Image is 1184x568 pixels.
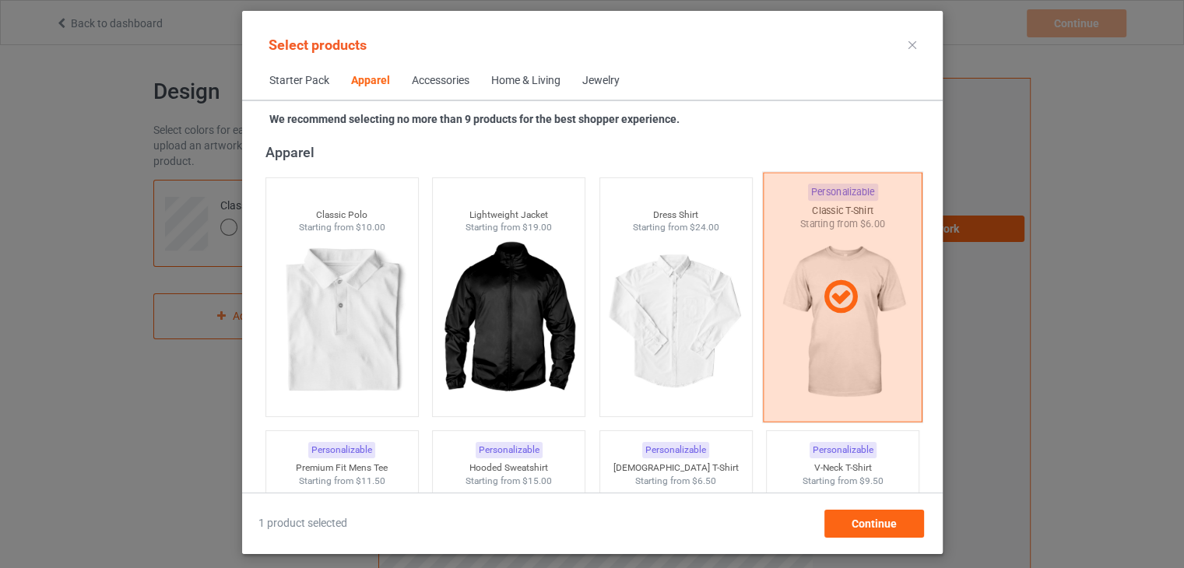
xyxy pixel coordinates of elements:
div: Starting from [433,475,585,488]
div: Personalizable [809,442,876,458]
img: regular.jpg [439,234,578,408]
div: Apparel [265,143,926,161]
span: $24.00 [689,222,718,233]
img: regular.jpg [606,234,745,408]
div: V-Neck T-Shirt [767,461,919,475]
span: $10.00 [355,222,385,233]
span: Starter Pack [258,62,340,100]
span: $9.50 [859,475,883,486]
div: Starting from [599,475,751,488]
span: $19.00 [522,222,552,233]
div: Starting from [265,221,417,234]
div: Starting from [767,475,919,488]
span: $6.50 [692,475,716,486]
div: Jewelry [582,73,620,89]
div: Starting from [599,221,751,234]
div: Lightweight Jacket [433,209,585,222]
img: regular.jpg [272,234,411,408]
div: [DEMOGRAPHIC_DATA] T-Shirt [599,461,751,475]
div: Hooded Sweatshirt [433,461,585,475]
div: Premium Fit Mens Tee [265,461,417,475]
span: Continue [851,517,896,530]
div: Classic Polo [265,209,417,222]
span: $15.00 [522,475,552,486]
span: Select products [269,37,367,53]
div: Home & Living [491,73,560,89]
div: Starting from [433,221,585,234]
div: Continue [824,510,923,538]
span: $11.50 [355,475,385,486]
div: Accessories [412,73,469,89]
div: Personalizable [308,442,375,458]
div: Personalizable [475,442,542,458]
div: Apparel [351,73,390,89]
div: Starting from [265,475,417,488]
span: 1 product selected [258,516,347,531]
strong: We recommend selecting no more than 9 products for the best shopper experience. [269,113,680,125]
div: Personalizable [642,442,709,458]
div: Dress Shirt [599,209,751,222]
